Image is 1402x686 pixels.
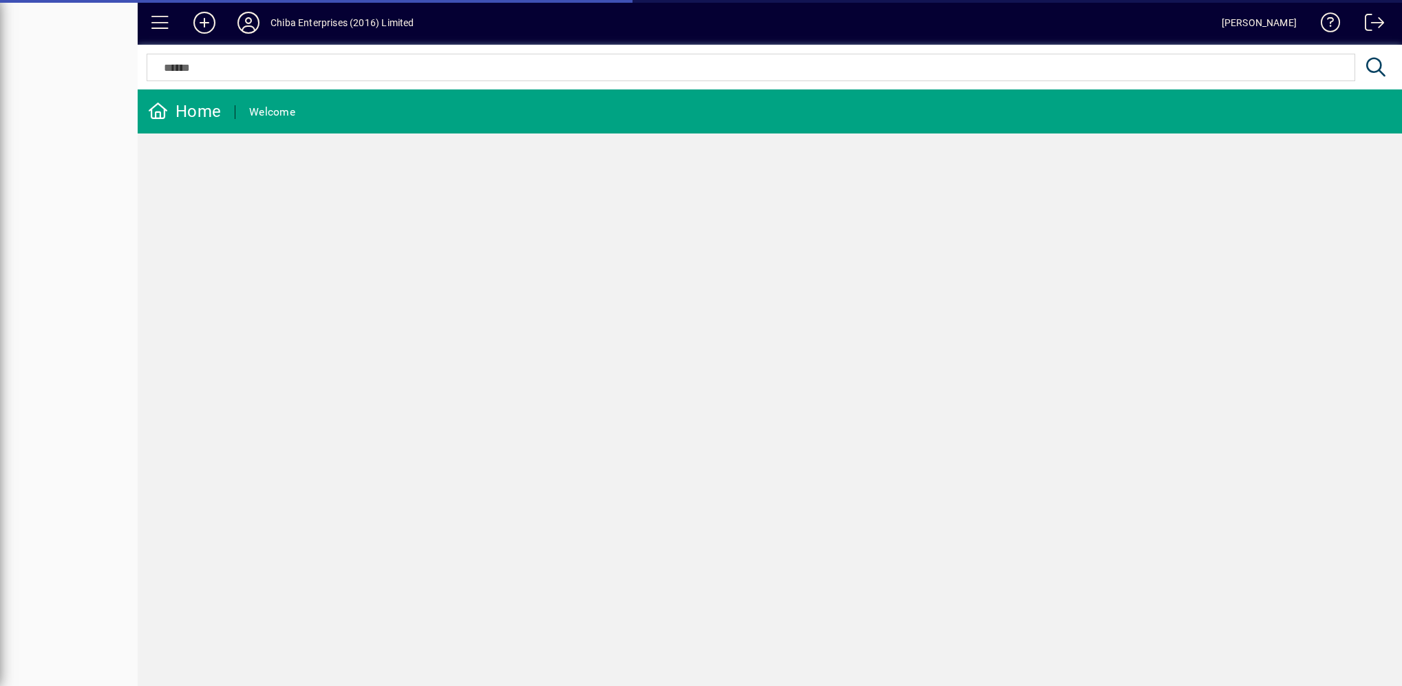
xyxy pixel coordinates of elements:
div: [PERSON_NAME] [1222,12,1297,34]
div: Home [148,100,221,122]
div: Welcome [249,101,295,123]
button: Profile [226,10,270,35]
a: Logout [1355,3,1385,47]
a: Knowledge Base [1310,3,1341,47]
button: Add [182,10,226,35]
div: Chiba Enterprises (2016) Limited [270,12,414,34]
